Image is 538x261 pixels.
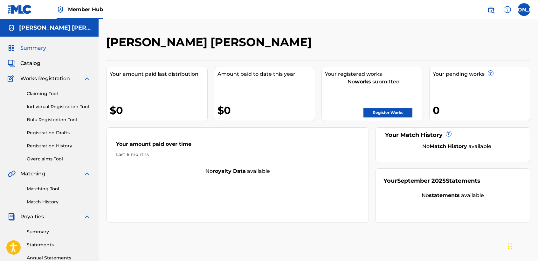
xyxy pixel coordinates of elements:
[8,5,32,14] img: MLC Logo
[488,71,493,76] span: ?
[363,108,412,117] a: Register Works
[27,143,91,149] a: Registration History
[485,3,497,16] a: Public Search
[19,24,91,32] h5: Jose Frank Arteaga Sanchez
[213,168,246,174] strong: royalty data
[8,24,15,32] img: Accounts
[20,60,40,67] span: Catalog
[8,60,40,67] a: CatalogCatalog
[355,79,371,85] strong: works
[487,6,495,13] img: search
[27,130,91,136] a: Registration Drafts
[27,229,91,235] a: Summary
[57,6,64,13] img: Top Rightsholder
[27,90,91,97] a: Claiming Tool
[27,242,91,248] a: Statements
[106,35,315,49] h2: [PERSON_NAME] [PERSON_NAME]
[518,3,530,16] div: User Menu
[116,140,359,151] div: Your amount paid over time
[68,6,103,13] span: Member Hub
[83,213,91,221] img: expand
[506,230,538,261] div: Widget de chat
[116,151,359,158] div: Last 6 months
[504,6,511,13] img: help
[433,70,530,78] div: Your pending works
[20,213,44,221] span: Royalties
[8,60,15,67] img: Catalog
[508,237,512,256] div: Arrastrar
[83,170,91,178] img: expand
[27,116,91,123] a: Bulk Registration Tool
[8,44,46,52] a: SummarySummary
[8,44,15,52] img: Summary
[430,143,467,149] strong: Match History
[8,75,16,82] img: Works Registration
[397,177,446,184] span: September 2025
[20,75,70,82] span: Works Registration
[520,168,538,219] iframe: Resource Center
[27,103,91,110] a: Individual Registration Tool
[383,192,522,199] div: No available
[8,213,15,221] img: Royalties
[83,75,91,82] img: expand
[501,3,514,16] div: Help
[383,131,522,139] div: Your Match History
[217,70,315,78] div: Amount paid to date this year
[8,170,16,178] img: Matching
[325,70,423,78] div: Your registered works
[110,103,207,117] div: $0
[107,167,369,175] div: No available
[20,44,46,52] span: Summary
[325,78,423,86] div: No submitted
[446,131,451,136] span: ?
[429,192,460,198] strong: statements
[27,186,91,192] a: Matching Tool
[27,199,91,205] a: Match History
[383,177,480,185] div: Your Statements
[217,103,315,117] div: $0
[391,143,522,150] div: No available
[506,230,538,261] iframe: Chat Widget
[20,170,45,178] span: Matching
[433,103,530,117] div: 0
[110,70,207,78] div: Your amount paid last distribution
[27,156,91,162] a: Overclaims Tool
